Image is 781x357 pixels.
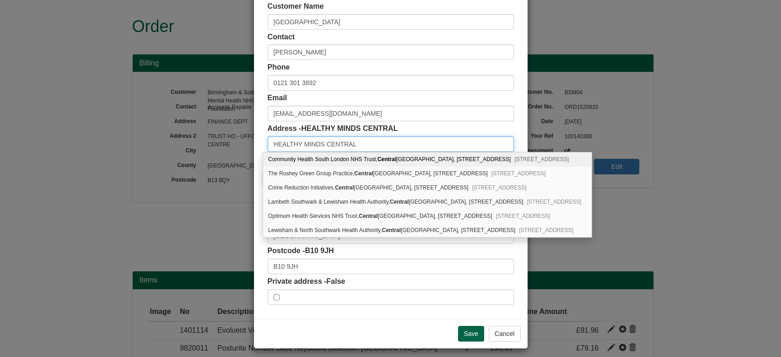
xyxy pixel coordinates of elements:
label: Postcode - [268,246,334,256]
label: Private address - [268,276,345,287]
div: Community Health South London NHS Trust, Central Lewisham Clinic, 410 Lewisham High Street [263,152,592,167]
span: [STREET_ADDRESS] [527,199,582,205]
b: Central [377,156,396,162]
div: Crime Reduction Initiatives, Central Lewisham Clinic, 410 Lewisham High Street [263,181,592,195]
span: B10 9JH [305,247,334,254]
span: [STREET_ADDRESS] [514,156,569,162]
span: [STREET_ADDRESS] [491,170,546,177]
b: Central [382,227,401,233]
span: HEALTHY MINDS CENTRAL [301,124,398,132]
input: Save [458,326,485,341]
b: Central [354,170,373,177]
label: Phone [268,62,290,73]
span: False [326,277,345,285]
div: The Rushey Green Group Practice, Central Lewisham Clinic, 410 Lewisham High Street [263,167,592,181]
span: [STREET_ADDRESS] [496,213,550,219]
b: Central [335,184,354,191]
div: Lewisham & North Southwark Health Authority, Central Lewisham Clinic, 410 Lewisham High Street [263,223,592,237]
div: Lambeth Southwark & Lewisham Health Authority, Central Lewisham Clinic, 410 Lewisham High Street [263,195,592,209]
label: Email [268,93,287,103]
div: Optimum Health Services NHS Trust, Central Lewisham Clinic, 410 Lewisham High Street [263,209,592,223]
b: Central [390,199,409,205]
label: Customer Name [268,1,324,12]
span: [STREET_ADDRESS] [519,227,573,233]
span: [STREET_ADDRESS] [472,184,527,191]
label: Contact [268,32,295,43]
label: Address - [268,124,398,134]
b: Central [359,213,377,219]
button: Cancel [489,326,521,341]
